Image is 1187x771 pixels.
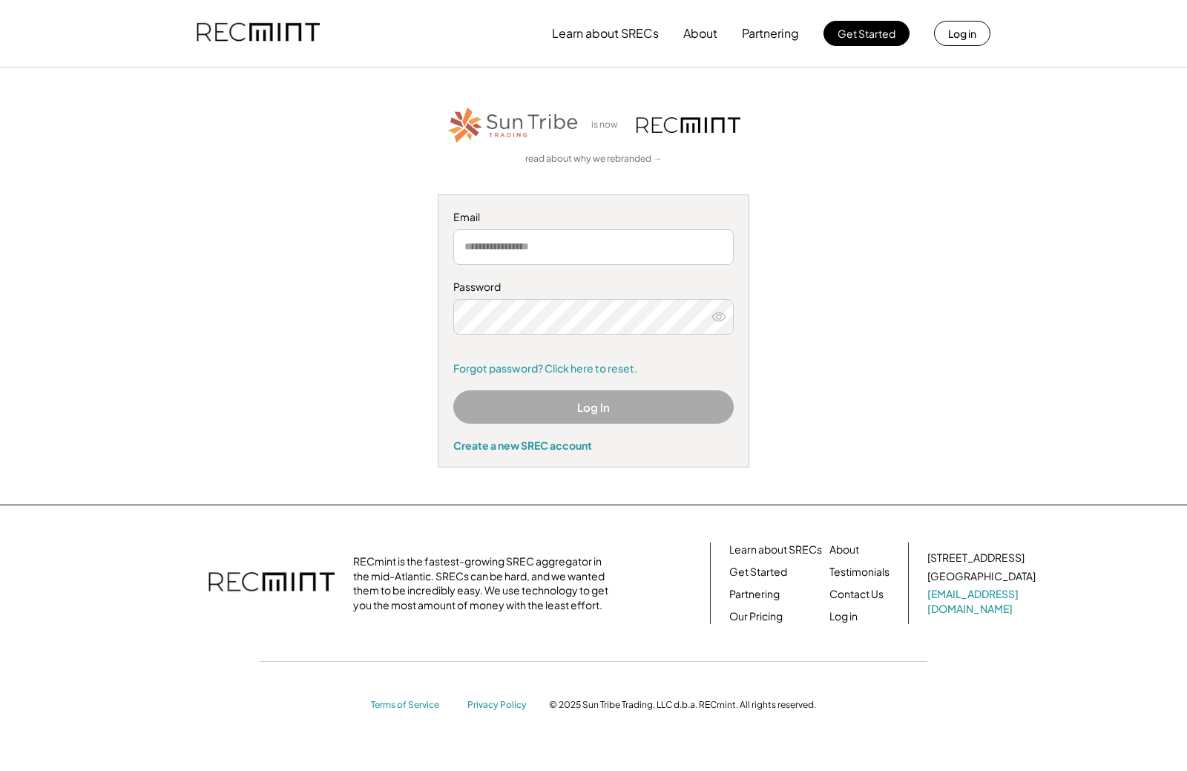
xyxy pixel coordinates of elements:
[729,565,787,580] a: Get Started
[683,19,717,48] button: About
[353,554,616,612] div: RECmint is the fastest-growing SREC aggregator in the mid-Atlantic. SRECs can be hard, and we wan...
[371,699,453,712] a: Terms of Service
[729,609,783,624] a: Our Pricing
[525,153,662,165] a: read about why we rebranded →
[197,8,320,59] img: recmint-logotype%403x.png
[729,587,780,602] a: Partnering
[829,587,884,602] a: Contact Us
[742,19,799,48] button: Partnering
[447,105,580,145] img: STT_Horizontal_Logo%2B-%2BColor.png
[453,439,734,452] div: Create a new SREC account
[453,210,734,225] div: Email
[453,361,734,376] a: Forgot password? Click here to reset.
[208,557,335,609] img: recmint-logotype%403x.png
[637,117,740,133] img: recmint-logotype%403x.png
[729,542,822,557] a: Learn about SRECs
[453,390,734,424] button: Log In
[588,119,629,131] div: is now
[927,569,1036,584] div: [GEOGRAPHIC_DATA]
[552,19,659,48] button: Learn about SRECs
[829,565,890,580] a: Testimonials
[934,21,990,46] button: Log in
[549,699,816,711] div: © 2025 Sun Tribe Trading, LLC d.b.a. RECmint. All rights reserved.
[927,551,1025,565] div: [STREET_ADDRESS]
[829,609,858,624] a: Log in
[927,587,1039,616] a: [EMAIL_ADDRESS][DOMAIN_NAME]
[829,542,859,557] a: About
[453,280,734,295] div: Password
[467,699,534,712] a: Privacy Policy
[823,21,910,46] button: Get Started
